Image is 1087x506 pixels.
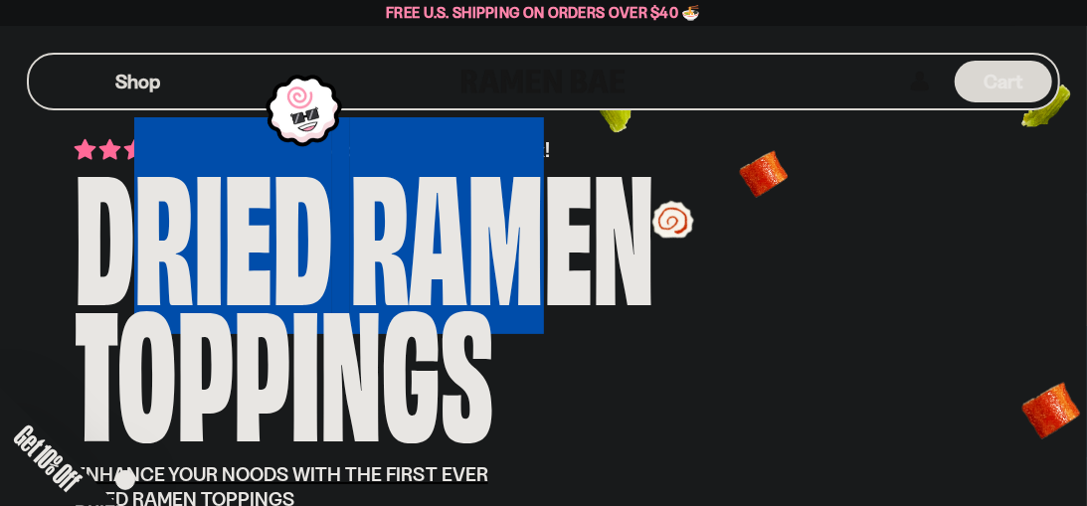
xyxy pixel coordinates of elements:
span: Get 10% Off [9,420,87,497]
div: Dried [75,160,332,296]
span: Cart [985,70,1023,93]
div: Cart [955,55,1052,108]
a: Shop [115,61,160,102]
div: Ramen [350,160,654,296]
div: Toppings [75,296,493,432]
button: Close teaser [115,470,135,490]
button: Mobile Menu Trigger [59,74,86,90]
span: Free U.S. Shipping on Orders over $40 🍜 [386,3,701,22]
span: Shop [115,69,160,95]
